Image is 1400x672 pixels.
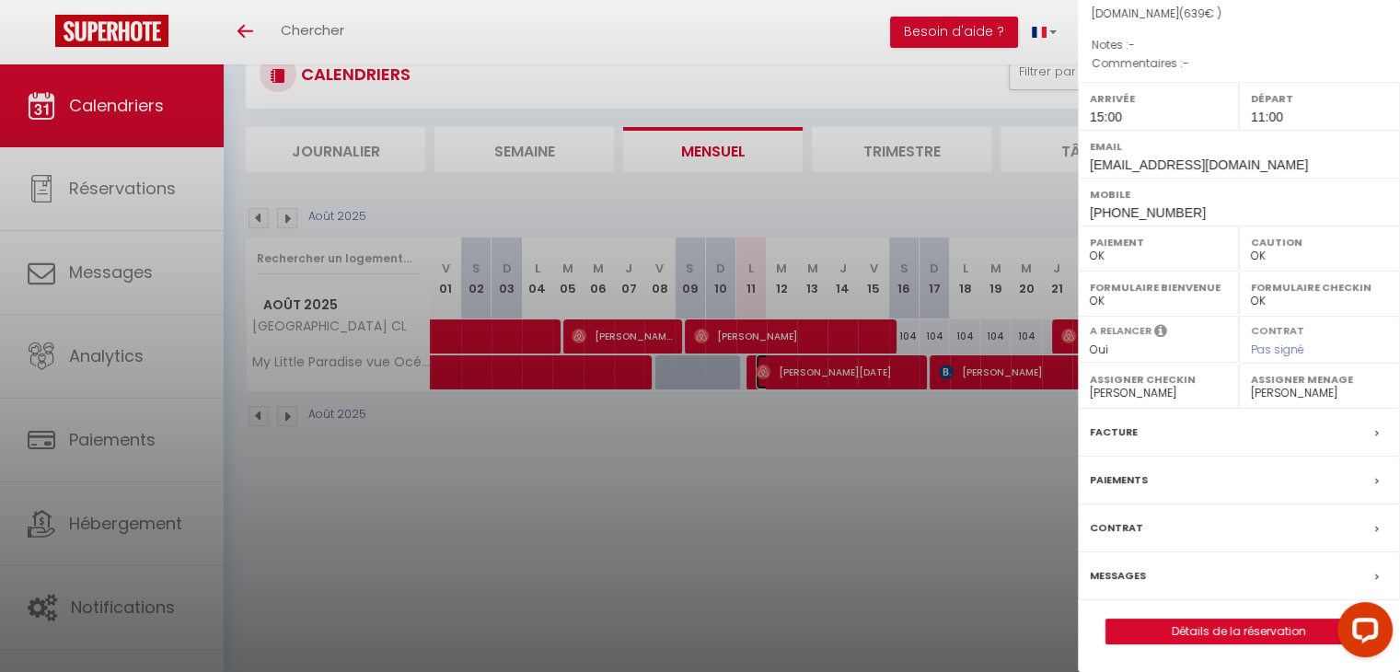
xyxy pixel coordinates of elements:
[1251,233,1388,251] label: Caution
[1323,595,1400,672] iframe: LiveChat chat widget
[1092,36,1386,54] p: Notes :
[1128,37,1135,52] span: -
[1090,205,1206,220] span: [PHONE_NUMBER]
[1090,137,1388,156] label: Email
[1251,370,1388,388] label: Assigner Menage
[1106,620,1371,643] a: Détails de la réservation
[1251,89,1388,108] label: Départ
[1251,110,1283,124] span: 11:00
[1090,278,1227,296] label: Formulaire Bienvenue
[1090,89,1227,108] label: Arrivée
[1090,233,1227,251] label: Paiement
[1092,6,1386,23] div: [DOMAIN_NAME]
[1090,470,1148,490] label: Paiements
[1090,370,1227,388] label: Assigner Checkin
[1090,157,1308,172] span: [EMAIL_ADDRESS][DOMAIN_NAME]
[1090,518,1143,538] label: Contrat
[1251,323,1304,335] label: Contrat
[1154,323,1167,343] i: Sélectionner OUI si vous souhaiter envoyer les séquences de messages post-checkout
[1183,55,1189,71] span: -
[1090,110,1122,124] span: 15:00
[1251,278,1388,296] label: Formulaire Checkin
[1251,342,1304,357] span: Pas signé
[1105,619,1372,644] button: Détails de la réservation
[1090,323,1151,339] label: A relancer
[1090,423,1138,442] label: Facture
[1090,185,1388,203] label: Mobile
[1092,54,1386,73] p: Commentaires :
[1184,6,1205,21] span: 639
[1179,6,1221,21] span: ( € )
[1090,566,1146,585] label: Messages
